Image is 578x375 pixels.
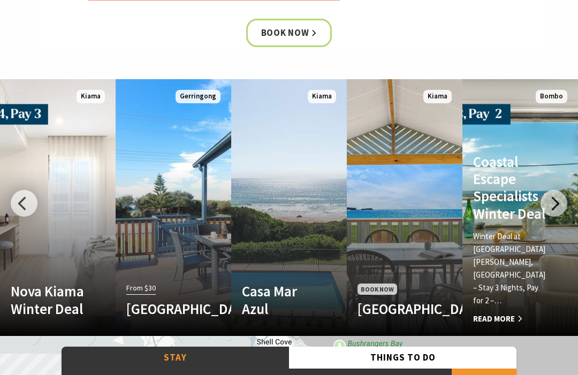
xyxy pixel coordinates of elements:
[473,153,550,223] h4: Coastal Escape Specialists Winter Deal
[77,90,105,103] span: Kiama
[358,300,435,317] h4: [GEOGRAPHIC_DATA]
[231,79,347,336] a: Another Image Used Casa Mar Azul Kiama
[462,79,578,336] a: Another Image Used Coastal Escape Specialists Winter Deal Winter Deal at [GEOGRAPHIC_DATA][PERSON...
[62,347,289,369] button: Stay
[536,90,567,103] span: Bombo
[289,347,516,369] button: Things To Do
[423,90,452,103] span: Kiama
[473,312,550,325] span: Read More
[126,282,156,294] span: From $30
[358,284,397,295] span: Book Now
[242,282,319,317] h4: Casa Mar Azul
[473,230,550,307] p: Winter Deal at [GEOGRAPHIC_DATA][PERSON_NAME], [GEOGRAPHIC_DATA] – Stay 3 Nights, Pay for 2 –…
[176,90,220,103] span: Gerringong
[126,300,203,317] h4: [GEOGRAPHIC_DATA]
[347,79,462,336] a: Book Now [GEOGRAPHIC_DATA] Kiama
[246,19,332,47] a: Book now
[116,79,231,336] a: From $30 [GEOGRAPHIC_DATA] Gerringong
[308,90,336,103] span: Kiama
[11,282,88,317] h4: Nova Kiama Winter Deal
